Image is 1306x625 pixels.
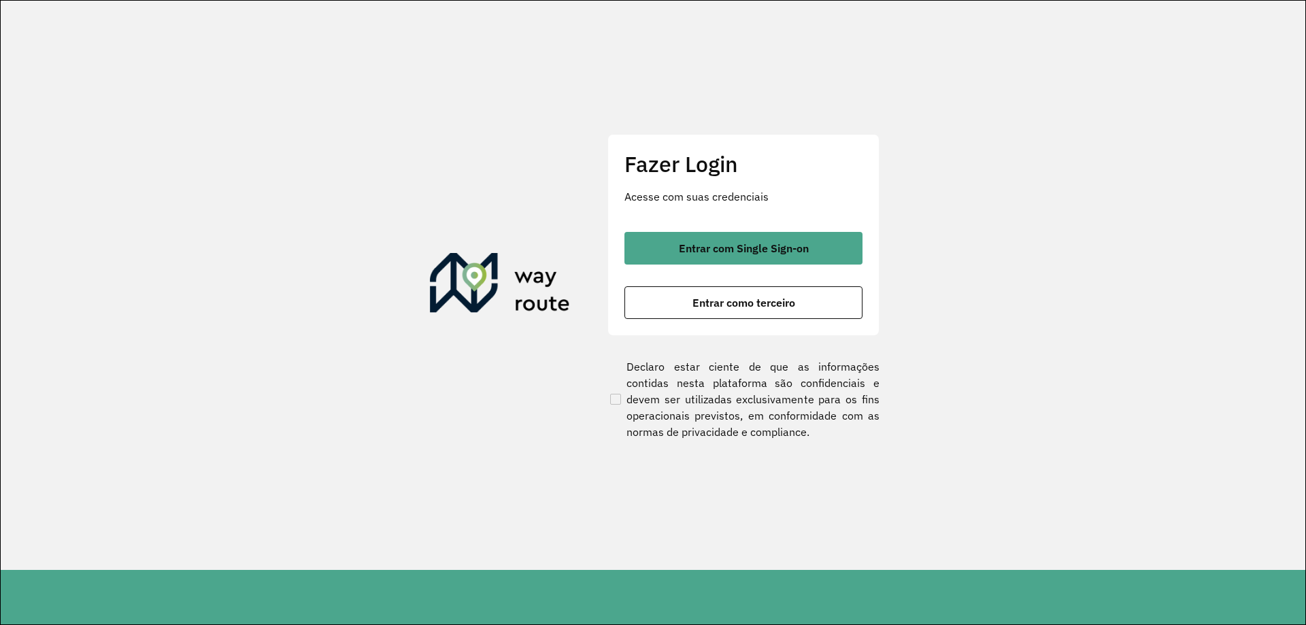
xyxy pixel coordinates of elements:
button: button [624,232,863,265]
button: button [624,286,863,319]
p: Acesse com suas credenciais [624,188,863,205]
span: Entrar com Single Sign-on [679,243,809,254]
span: Entrar como terceiro [692,297,795,308]
img: Roteirizador AmbevTech [430,253,570,318]
h2: Fazer Login [624,151,863,177]
label: Declaro estar ciente de que as informações contidas nesta plataforma são confidenciais e devem se... [607,358,880,440]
